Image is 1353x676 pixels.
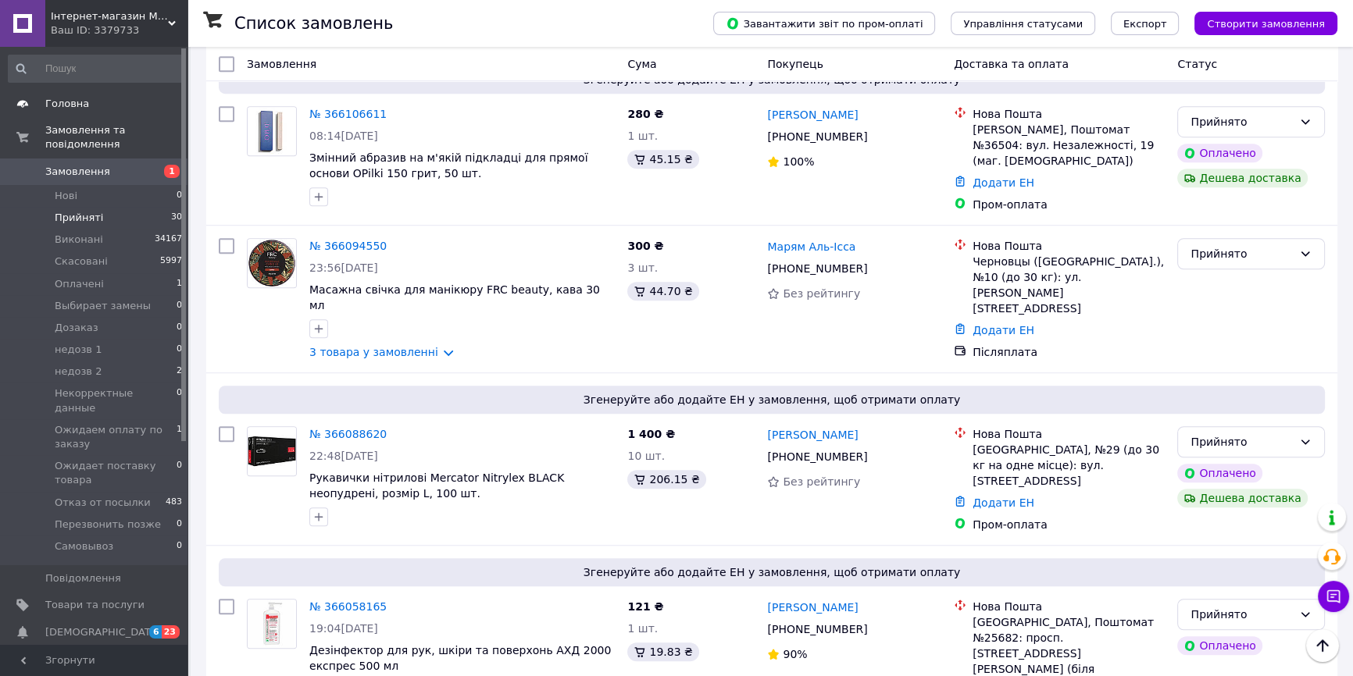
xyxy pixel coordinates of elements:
[55,539,113,553] span: Самовывоз
[764,258,870,279] div: [PHONE_NUMBER]
[951,12,1095,35] button: Управління статусами
[767,427,858,443] a: [PERSON_NAME]
[55,343,102,357] span: недозв 1
[45,571,121,585] span: Повідомлення
[973,442,1165,489] div: [GEOGRAPHIC_DATA], №29 (до 30 кг на одне місце): вул. [STREET_ADDRESS]
[177,189,182,203] span: 0
[225,564,1319,580] span: Згенеруйте або додайте ЕН у замовлення, щоб отримати оплату
[309,151,587,180] a: Змінний абразив на м'якій підкладці для прямої основи OPilki 150 грит, 50 шт.
[1306,629,1339,662] button: Наверх
[55,365,102,379] span: недозв 2
[627,470,705,489] div: 206.15 ₴
[45,598,145,612] span: Товари та послуги
[177,321,182,335] span: 0
[247,426,297,476] a: Фото товару
[309,471,564,500] a: Рукавички нітрилові Mercator Nitrylex BLACK неопудрені, розмір L, 100 шт.
[309,600,387,613] a: № 366058165
[627,130,658,142] span: 1 шт.
[309,240,387,252] a: № 366094550
[45,165,110,179] span: Замовлення
[171,211,182,225] span: 30
[973,517,1165,532] div: Пром-оплата
[55,211,103,225] span: Прийняті
[177,518,182,532] span: 0
[177,459,182,487] span: 0
[627,262,658,274] span: 3 шт.
[177,423,182,451] span: 1
[309,622,378,635] span: 19:04[DATE]
[627,108,663,120] span: 280 ₴
[627,58,656,70] span: Cума
[247,58,316,70] span: Замовлення
[177,343,182,357] span: 0
[55,254,108,269] span: Скасовані
[1318,581,1349,612] button: Чат з покупцем
[973,106,1165,122] div: Нова Пошта
[45,625,161,639] span: [DEMOGRAPHIC_DATA]
[627,150,698,169] div: 45.15 ₴
[247,238,297,288] a: Фото товару
[1191,113,1293,130] div: Прийнято
[627,240,663,252] span: 300 ₴
[973,238,1165,254] div: Нова Пошта
[155,233,182,247] span: 34167
[45,97,89,111] span: Головна
[973,324,1034,336] a: Додати ЕН
[309,428,387,440] a: № 366088620
[160,254,182,269] span: 5997
[248,427,296,475] img: Фото товару
[45,123,187,151] span: Замовлення та повідомлення
[1194,12,1337,35] button: Створити замовлення
[973,599,1165,614] div: Нова Пошта
[973,122,1165,169] div: [PERSON_NAME], Поштомат №36504: вул. Незалежності, 19 (маг. [DEMOGRAPHIC_DATA])
[309,130,378,142] span: 08:14[DATE]
[55,299,151,313] span: Выбирает замены
[51,23,187,37] div: Ваш ID: 3379733
[1177,58,1217,70] span: Статус
[309,108,387,120] a: № 366106611
[1207,18,1325,30] span: Створити замовлення
[55,423,177,451] span: Ожидаем оплату по заказу
[973,496,1034,509] a: Додати ЕН
[166,496,182,510] span: 483
[55,277,104,291] span: Оплачені
[764,446,870,468] div: [PHONE_NUMBER]
[627,428,675,440] span: 1 400 ₴
[51,9,168,23] span: Інтернет-магазин Mo Most
[767,107,858,123] a: [PERSON_NAME]
[783,287,860,300] span: Без рейтингу
[1177,144,1262,162] div: Оплачено
[1179,16,1337,29] a: Створити замовлення
[55,386,177,414] span: Некорректные данные
[767,58,823,70] span: Покупець
[1177,636,1262,655] div: Оплачено
[627,622,658,635] span: 1 шт.
[973,344,1165,360] div: Післяплата
[164,165,180,178] span: 1
[783,648,807,660] span: 90%
[55,189,77,203] span: Нові
[627,600,663,613] span: 121 ₴
[783,155,814,168] span: 100%
[973,176,1034,189] a: Додати ЕН
[767,600,858,615] a: [PERSON_NAME]
[8,55,184,83] input: Пошук
[248,600,296,648] img: Фото товару
[783,475,860,488] span: Без рейтингу
[309,283,600,311] a: Масажна свічка для манікюру FRC beauty, кава 30 мл
[309,644,611,672] a: Дезінфектор для рук, шкіри та поверхонь АХД 2000 експрес 500 мл
[1177,464,1262,482] div: Оплачено
[1123,18,1167,30] span: Експорт
[627,282,698,301] div: 44.70 ₴
[973,197,1165,212] div: Пром-оплата
[764,126,870,148] div: [PHONE_NUMBER]
[177,539,182,553] span: 0
[247,106,297,156] a: Фото товару
[248,107,296,155] img: Фото товару
[309,450,378,462] span: 22:48[DATE]
[627,450,665,462] span: 10 шт.
[177,386,182,414] span: 0
[225,392,1319,407] span: Згенеруйте або додайте ЕН у замовлення, щоб отримати оплату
